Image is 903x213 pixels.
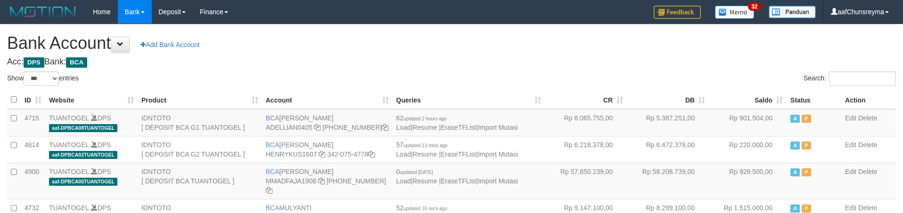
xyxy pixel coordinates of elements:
a: Import Mutasi [478,150,518,158]
label: Search: [804,71,896,86]
span: BCA [266,114,279,122]
a: TUANTOGEL [49,141,89,149]
th: Queries: activate to sort column ascending [393,91,545,109]
span: 62 [396,114,447,122]
td: [PERSON_NAME] 342-075-4778 [262,136,393,163]
th: Status [787,91,841,109]
span: Active [790,115,800,123]
td: Rp 929.500,00 [709,163,787,199]
a: Copy 3420754778 to clipboard [368,150,375,158]
td: Rp 6.218.378,00 [545,136,627,163]
td: Rp 901.504,00 [709,109,787,136]
span: BCA [266,168,279,175]
span: Paused [802,142,811,150]
td: IDNTOTO [ DEPOSIT BCA G1 TUANTOGEL ] [138,109,262,136]
th: Account: activate to sort column ascending [262,91,393,109]
td: Rp 57.650.239,00 [545,163,627,199]
span: updated 13 mins ago [403,143,447,148]
a: Copy ADELLIAN0405 to clipboard [314,124,320,131]
a: TUANTOGEL [49,168,89,175]
th: Product: activate to sort column ascending [138,91,262,109]
td: Rp 6.472.378,00 [627,136,709,163]
span: Active [790,168,800,176]
span: Paused [802,115,811,123]
td: 4715 [21,109,45,136]
a: EraseTFList [441,177,476,185]
th: Website: activate to sort column ascending [45,91,138,109]
a: Resume [412,177,437,185]
a: Load [396,124,411,131]
input: Search: [829,71,896,86]
span: Active [790,142,800,150]
td: [PERSON_NAME] [PHONE_NUMBER] [262,163,393,199]
span: aaf-DPBCA02TUANTOGEL [49,151,117,159]
img: Button%20Memo.svg [715,6,755,19]
a: Delete [858,114,877,122]
h4: Acc: Bank: [7,57,896,67]
a: Edit [845,204,856,212]
span: aaf-DPBCA08TUANTOGEL [49,124,117,132]
span: 32 [748,2,761,11]
td: Rp 5.387.251,00 [627,109,709,136]
th: Saldo: activate to sort column ascending [709,91,787,109]
span: Paused [802,205,811,213]
td: Rp 220.000,00 [709,136,787,163]
a: Copy 5655032115 to clipboard [382,124,388,131]
span: updated 2 hours ago [403,116,447,121]
span: 52 [396,204,447,212]
td: Rp 58.208.739,00 [627,163,709,199]
td: DPS [45,163,138,199]
a: Edit [845,141,856,149]
a: EraseTFList [441,124,476,131]
span: DPS [24,57,44,68]
td: DPS [45,109,138,136]
span: BCA [266,204,279,212]
span: aaf-DPBCA05TUANTOGEL [49,178,117,186]
span: updated [DATE] [400,170,433,175]
span: 57 [396,141,448,149]
a: Delete [858,168,877,175]
select: Showentries [24,71,59,86]
a: Edit [845,168,856,175]
a: Import Mutasi [478,177,518,185]
h1: Bank Account [7,34,896,53]
td: IDNTOTO [ DEPOSIT BCA G2 TUANTOGEL ] [138,136,262,163]
a: HENRYKUS1607 [266,150,317,158]
th: ID: activate to sort column ascending [21,91,45,109]
a: Resume [412,124,437,131]
img: Feedback.jpg [654,6,701,19]
td: [PERSON_NAME] [PHONE_NUMBER] [262,109,393,136]
a: Load [396,150,411,158]
span: Active [790,205,800,213]
a: TUANTOGEL [49,114,89,122]
span: Paused [802,168,811,176]
a: Import Mutasi [478,124,518,131]
a: Add Bank Account [134,37,205,53]
a: TUANTOGEL [49,204,89,212]
td: IDNTOTO [ DEPOSIT BCA TUANTOGEL ] [138,163,262,199]
td: 4814 [21,136,45,163]
span: | | | [396,114,518,131]
td: DPS [45,136,138,163]
img: MOTION_logo.png [7,5,79,19]
th: Action [841,91,896,109]
th: DB: activate to sort column ascending [627,91,709,109]
span: BCA [266,141,279,149]
a: Delete [858,204,877,212]
td: Rp 6.065.755,00 [545,109,627,136]
img: panduan.png [769,6,816,18]
a: MMADFAJA1908 [266,177,316,185]
a: Copy 4062282031 to clipboard [266,187,272,194]
a: Delete [858,141,877,149]
span: updated 16 secs ago [403,206,447,211]
a: Copy HENRYKUS1607 to clipboard [319,150,325,158]
span: | | | [396,168,518,185]
th: CR: activate to sort column ascending [545,91,627,109]
a: ADELLIAN0405 [266,124,312,131]
a: Resume [412,150,437,158]
span: | | | [396,141,518,158]
span: BCA [66,57,87,68]
span: 0 [396,168,433,175]
a: Load [396,177,411,185]
a: Edit [845,114,856,122]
